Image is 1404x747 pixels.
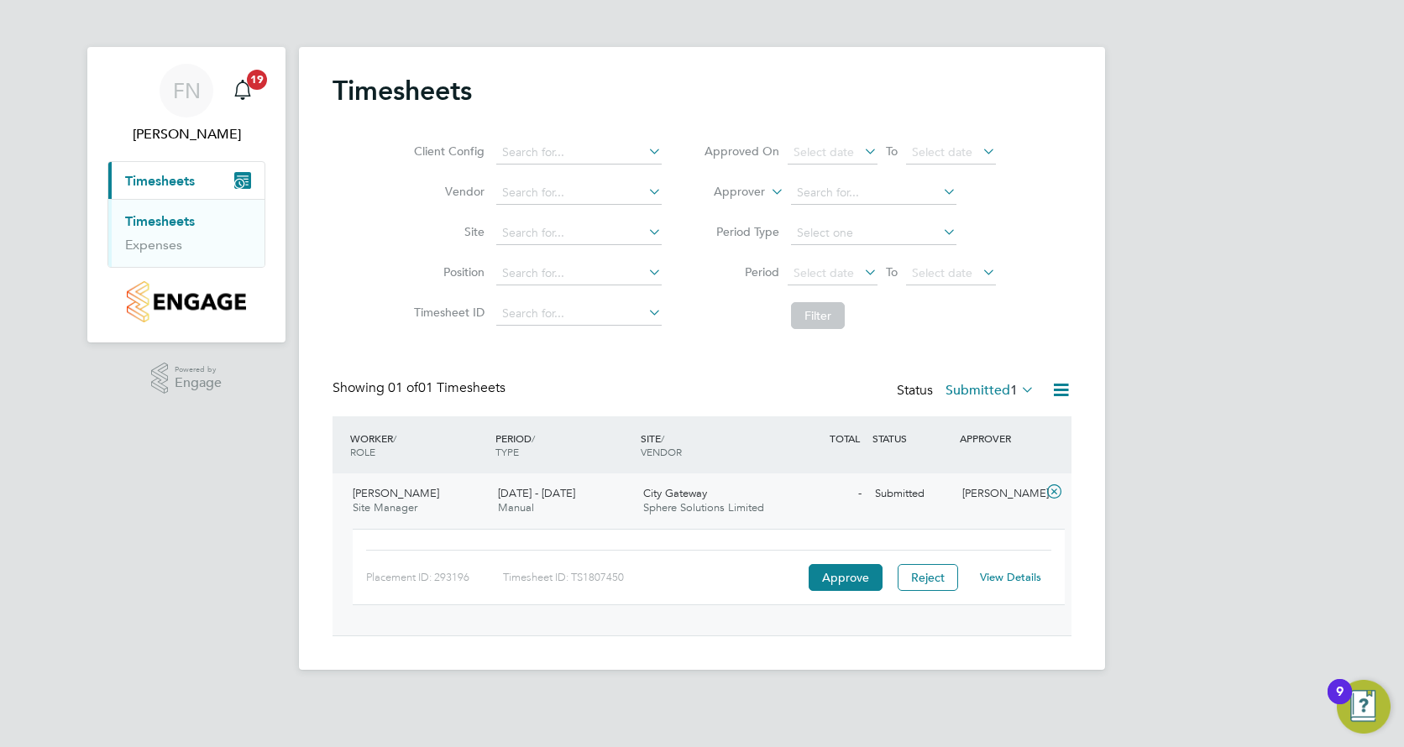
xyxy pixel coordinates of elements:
label: Client Config [409,144,485,159]
span: Sphere Solutions Limited [643,500,764,515]
span: Select date [794,265,854,280]
input: Search for... [496,302,662,326]
span: Site Manager [353,500,417,515]
input: Select one [791,222,956,245]
div: 9 [1336,692,1344,713]
span: Manual [498,500,534,515]
input: Search for... [496,222,662,245]
span: / [532,431,535,445]
span: / [393,431,396,445]
span: 19 [247,70,267,90]
button: Approve [809,564,883,591]
div: Timesheets [108,199,265,267]
input: Search for... [496,262,662,285]
span: [DATE] - [DATE] [498,486,575,500]
div: Showing [333,379,509,397]
span: Select date [912,265,972,280]
span: 01 of [388,379,418,396]
span: 1 [1010,382,1018,399]
span: [PERSON_NAME] [353,486,439,500]
a: View Details [980,570,1041,584]
span: Select date [912,144,972,159]
span: TYPE [495,445,519,458]
div: Placement ID: 293196 [366,564,503,591]
div: Status [897,379,1038,403]
label: Approved On [704,144,779,159]
div: - [781,480,868,508]
input: Search for... [496,181,662,205]
button: Filter [791,302,845,329]
span: ROLE [350,445,375,458]
a: Timesheets [125,213,195,229]
label: Site [409,224,485,239]
span: Powered by [175,363,222,377]
span: Select date [794,144,854,159]
span: TOTAL [830,431,860,445]
label: Timesheet ID [409,305,485,320]
div: [PERSON_NAME] [956,480,1043,508]
div: Timesheet ID: TS1807450 [503,564,804,591]
div: Submitted [868,480,956,508]
span: City Gateway [643,486,707,500]
span: VENDOR [641,445,682,458]
span: To [881,261,903,283]
a: FN[PERSON_NAME] [107,64,265,144]
div: SITE [637,423,782,467]
a: 19 [226,64,259,118]
label: Submitted [946,382,1035,399]
span: / [661,431,664,445]
div: APPROVER [956,423,1043,453]
div: STATUS [868,423,956,453]
span: FN [173,80,201,102]
span: Timesheets [125,173,195,189]
nav: Main navigation [87,47,286,342]
img: countryside-properties-logo-retina.png [127,281,245,322]
label: Vendor [409,184,485,199]
a: Expenses [125,237,182,253]
span: 01 Timesheets [388,379,506,396]
span: Frazer Newsome [107,124,265,144]
div: WORKER [346,423,491,467]
h2: Timesheets [333,74,472,107]
input: Search for... [791,181,956,205]
label: Approver [689,184,765,201]
div: PERIOD [491,423,637,467]
label: Period Type [704,224,779,239]
button: Open Resource Center, 9 new notifications [1337,680,1391,734]
button: Timesheets [108,162,265,199]
input: Search for... [496,141,662,165]
span: Engage [175,376,222,390]
a: Powered byEngage [151,363,223,394]
a: Go to home page [107,281,265,322]
button: Reject [898,564,958,591]
label: Period [704,264,779,279]
span: To [881,140,903,162]
label: Position [409,264,485,279]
